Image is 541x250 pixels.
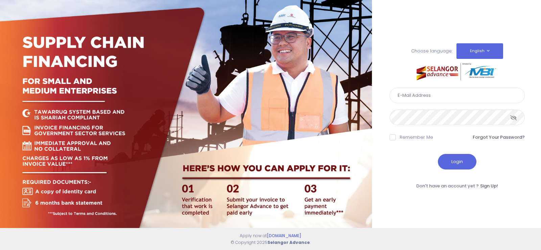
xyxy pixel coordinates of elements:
button: English [456,43,503,59]
span: Choose language: [411,48,452,54]
a: Forgot Your Password? [473,134,525,141]
input: E-Mail Address [390,88,525,103]
strong: Selangor Advance [267,240,310,245]
img: selangor-advance.png [417,63,498,80]
span: Apply now at © Copyright 2025 . [231,233,310,245]
a: [DOMAIN_NAME] [267,233,301,238]
label: Remember Me [400,134,433,141]
a: Sign Up! [480,183,498,189]
span: Don't have an account yet ? [416,183,479,189]
button: Login [438,154,476,169]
